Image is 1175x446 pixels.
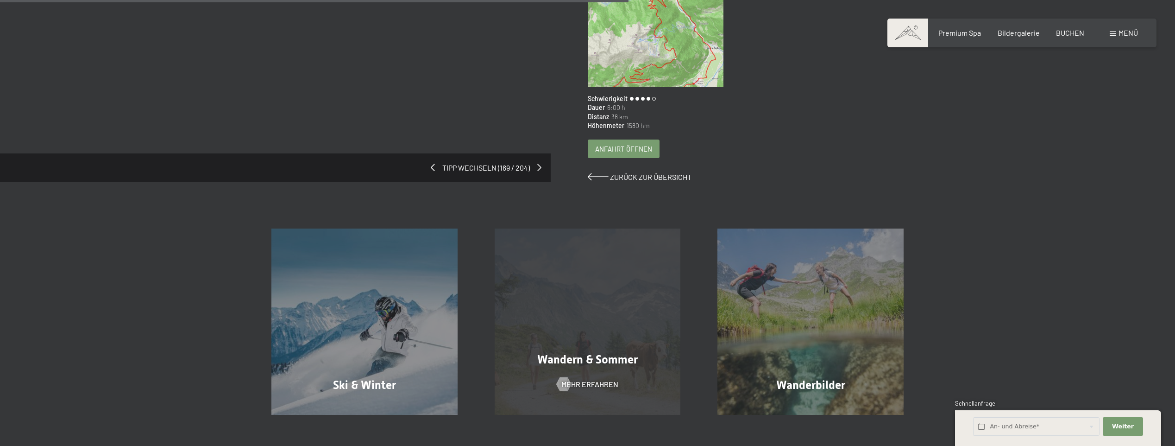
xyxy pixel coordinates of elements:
[624,121,650,130] span: 1580 hm
[1103,417,1143,436] button: Weiter
[605,103,625,112] span: 6:00 h
[955,400,995,407] span: Schnellanfrage
[435,163,537,173] span: Tipp wechseln (169 / 204)
[998,28,1040,37] a: Bildergalerie
[699,229,922,415] a: Großartige Mountainbike-Tour auf den Speikboden im Ahrntal mit einzigartigem Panorama Wanderbilder
[588,172,691,181] a: Zurück zur Übersicht
[938,28,981,37] a: Premium Spa
[609,112,628,121] span: 38 km
[1118,28,1138,37] span: Menü
[595,144,652,154] span: Anfahrt öffnen
[476,229,699,415] a: Großartige Mountainbike-Tour auf den Speikboden im Ahrntal mit einzigartigem Panorama Wandern & S...
[253,229,476,415] a: Großartige Mountainbike-Tour auf den Speikboden im Ahrntal mit einzigartigem Panorama Ski & Winter
[588,112,609,121] span: Distanz
[1056,28,1084,37] a: BUCHEN
[333,378,396,392] span: Ski & Winter
[588,94,628,103] span: Schwierigkeit
[776,378,845,392] span: Wanderbilder
[561,379,618,389] span: Mehr erfahren
[588,121,624,130] span: Höhenmeter
[588,103,605,112] span: Dauer
[537,353,638,366] span: Wandern & Sommer
[1112,422,1134,431] span: Weiter
[610,172,691,181] span: Zurück zur Übersicht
